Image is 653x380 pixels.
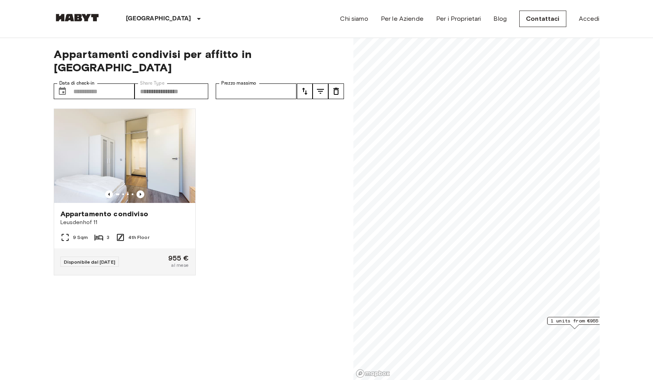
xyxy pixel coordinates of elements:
span: 4th Floor [128,234,149,241]
span: 3 [107,234,109,241]
button: tune [313,83,328,99]
a: Per le Aziende [381,14,424,24]
a: Accedi [579,14,600,24]
label: Data di check-in [59,80,95,87]
button: Choose date [55,83,70,99]
span: al mese [171,262,189,269]
a: Contattaci [519,11,566,27]
label: Share Type [140,80,165,87]
div: Map marker [547,317,602,329]
p: [GEOGRAPHIC_DATA] [126,14,191,24]
span: 9 Sqm [73,234,88,241]
button: Previous image [136,190,144,198]
img: Habyt [54,14,101,22]
a: Per i Proprietari [436,14,481,24]
a: Chi siamo [340,14,368,24]
a: Blog [493,14,507,24]
img: Marketing picture of unit NL-05-015-02M [54,109,195,203]
label: Prezzo massimo [221,80,256,87]
a: Marketing picture of unit NL-05-015-02MPrevious imagePrevious imageAppartamento condivisoLeusdenh... [54,109,196,275]
button: Previous image [105,190,113,198]
span: Leusdenhof 11 [60,219,189,226]
span: 1 units from €955 [551,317,598,324]
span: 955 € [168,255,189,262]
span: Appartamenti condivisi per affitto in [GEOGRAPHIC_DATA] [54,47,344,74]
button: tune [297,83,313,99]
span: Appartamento condiviso [60,209,148,219]
a: Mapbox logo [356,369,390,378]
button: tune [328,83,344,99]
span: Disponibile dal [DATE] [64,259,115,265]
